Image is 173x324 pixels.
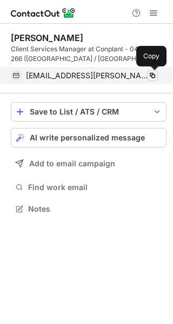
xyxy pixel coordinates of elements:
span: Add to email campaign [29,159,115,168]
span: Find work email [28,183,162,192]
span: AI write personalized message [30,133,145,142]
button: Find work email [11,180,167,195]
div: Client Services Manager at Conplant - 0437 266 266 ([GEOGRAPHIC_DATA] / [GEOGRAPHIC_DATA] [GEOGRA... [11,44,167,64]
div: [PERSON_NAME] [11,32,83,43]
button: AI write personalized message [11,128,167,147]
div: Save to List / ATS / CRM [30,107,148,116]
img: ContactOut v5.3.10 [11,6,76,19]
button: Add to email campaign [11,154,167,173]
button: save-profile-one-click [11,102,167,122]
button: Notes [11,201,167,217]
span: [EMAIL_ADDRESS][PERSON_NAME][DOMAIN_NAME] [26,71,150,80]
span: Notes [28,204,162,214]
